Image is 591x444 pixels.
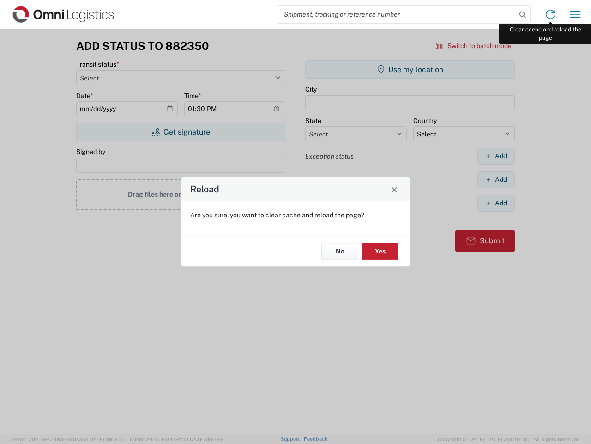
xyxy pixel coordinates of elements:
button: Close [388,183,401,196]
button: Yes [362,243,398,260]
h4: Reload [190,183,219,196]
p: Are you sure, you want to clear cache and reload the page? [190,211,401,219]
input: Shipment, tracking or reference number [277,6,516,23]
button: No [321,243,358,260]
